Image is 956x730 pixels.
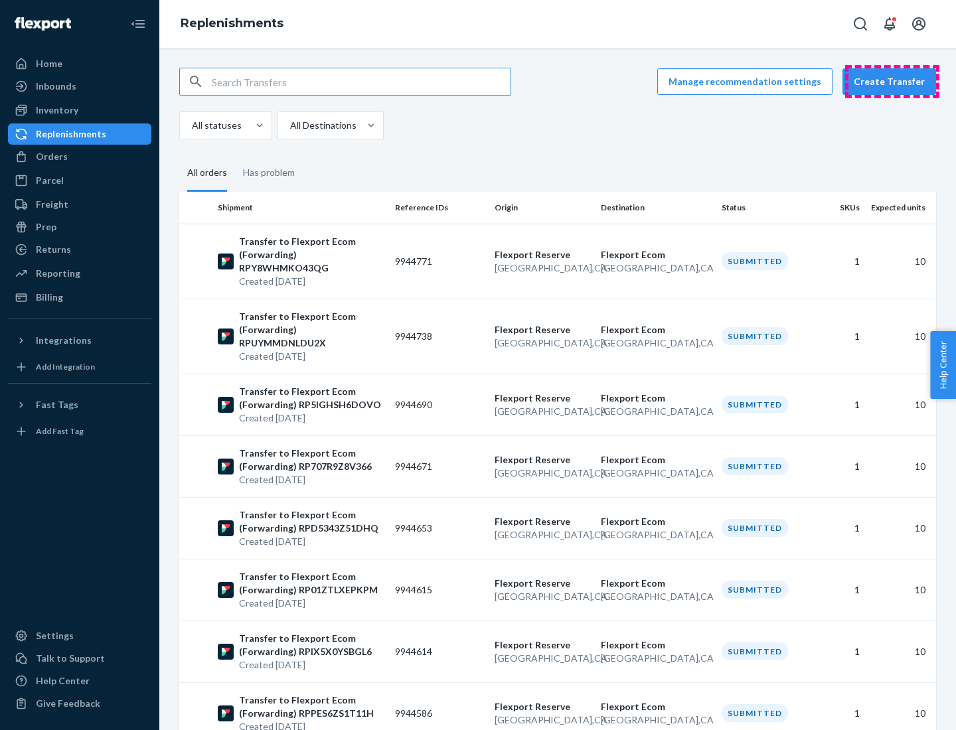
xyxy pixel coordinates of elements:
[8,146,151,167] a: Orders
[815,620,865,682] td: 1
[489,192,596,224] th: Origin
[8,648,151,669] a: Talk to Support
[36,674,90,688] div: Help Center
[8,670,151,692] a: Help Center
[15,17,71,31] img: Flexport logo
[876,11,903,37] button: Open notifications
[722,519,788,537] div: Submitted
[722,396,788,413] div: Submitted
[601,323,711,336] p: Flexport Ecom
[601,590,711,603] p: [GEOGRAPHIC_DATA] , CA
[495,652,590,665] p: [GEOGRAPHIC_DATA] , CA
[239,570,384,597] p: Transfer to Flexport Ecom (Forwarding) RP01ZTLXEPKPM
[390,224,489,299] td: 9944771
[36,174,64,187] div: Parcel
[390,192,489,224] th: Reference IDs
[8,170,151,191] a: Parcel
[181,16,283,31] a: Replenishments
[8,625,151,646] a: Settings
[601,577,711,590] p: Flexport Ecom
[8,53,151,74] a: Home
[815,497,865,559] td: 1
[815,299,865,374] td: 1
[290,119,357,132] div: All Destinations
[239,473,384,486] p: Created [DATE]
[36,291,63,304] div: Billing
[842,68,936,95] button: Create Transfer
[495,405,590,418] p: [GEOGRAPHIC_DATA] , CA
[596,192,716,224] th: Destination
[722,581,788,599] div: Submitted
[239,275,384,288] p: Created [DATE]
[495,515,590,528] p: Flexport Reserve
[865,620,936,682] td: 10
[8,693,151,714] button: Give Feedback
[716,192,816,224] th: Status
[865,224,936,299] td: 10
[36,198,68,211] div: Freight
[289,119,290,132] input: All Destinations
[495,713,590,727] p: [GEOGRAPHIC_DATA] , CA
[815,224,865,299] td: 1
[36,220,56,234] div: Prep
[8,123,151,145] a: Replenishments
[722,327,788,345] div: Submitted
[8,394,151,415] button: Fast Tags
[865,299,936,374] td: 10
[8,239,151,260] a: Returns
[8,287,151,308] a: Billing
[495,336,590,350] p: [GEOGRAPHIC_DATA] , CA
[36,104,78,117] div: Inventory
[8,100,151,121] a: Inventory
[495,638,590,652] p: Flexport Reserve
[239,658,384,672] p: Created [DATE]
[239,350,384,363] p: Created [DATE]
[815,374,865,435] td: 1
[601,405,711,418] p: [GEOGRAPHIC_DATA] , CA
[390,497,489,559] td: 9944653
[239,235,384,275] p: Transfer to Flexport Ecom (Forwarding) RPY8WHMKO43QG
[170,5,294,43] ol: breadcrumbs
[495,248,590,261] p: Flexport Reserve
[601,453,711,467] p: Flexport Ecom
[722,642,788,660] div: Submitted
[390,620,489,682] td: 9944614
[865,497,936,559] td: 10
[239,597,384,610] p: Created [DATE]
[601,261,711,275] p: [GEOGRAPHIC_DATA] , CA
[36,150,68,163] div: Orders
[930,331,956,399] button: Help Center
[239,385,384,411] p: Transfer to Flexport Ecom (Forwarding) RP5IGHSH6DOVO
[815,559,865,620] td: 1
[8,356,151,378] a: Add Integration
[192,119,242,132] div: All statuses
[239,508,384,535] p: Transfer to Flexport Ecom (Forwarding) RPD5343Z51DHQ
[8,216,151,238] a: Prep
[865,374,936,435] td: 10
[601,392,711,405] p: Flexport Ecom
[390,559,489,620] td: 9944615
[601,713,711,727] p: [GEOGRAPHIC_DATA] , CA
[390,435,489,497] td: 9944671
[212,68,511,95] input: Search Transfers
[601,467,711,480] p: [GEOGRAPHIC_DATA] , CA
[601,336,711,350] p: [GEOGRAPHIC_DATA] , CA
[722,252,788,270] div: Submitted
[8,76,151,97] a: Inbounds
[865,192,936,224] th: Expected units
[191,119,192,132] input: All statuses
[847,11,874,37] button: Open Search Box
[239,632,384,658] p: Transfer to Flexport Ecom (Forwarding) RPIX5X0YSBGL6
[815,192,865,224] th: SKUs
[187,155,227,192] div: All orders
[722,704,788,722] div: Submitted
[36,652,105,665] div: Talk to Support
[390,299,489,374] td: 9944738
[36,57,62,70] div: Home
[495,700,590,713] p: Flexport Reserve
[239,310,384,350] p: Transfer to Flexport Ecom (Forwarding) RPUYMMDNLDU2X
[495,392,590,405] p: Flexport Reserve
[495,323,590,336] p: Flexport Reserve
[36,243,71,256] div: Returns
